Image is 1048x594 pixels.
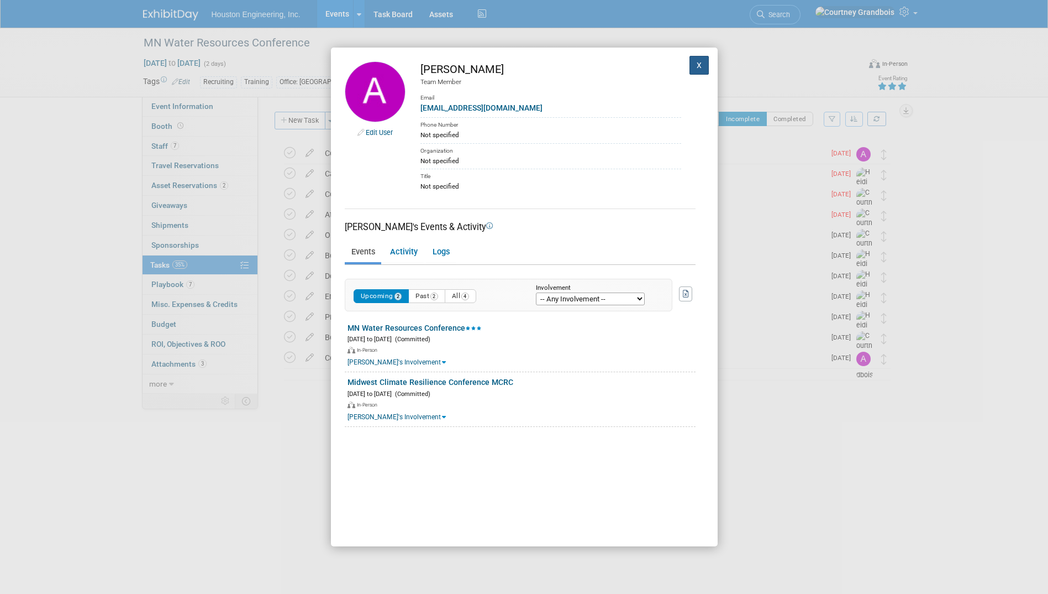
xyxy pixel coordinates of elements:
[345,243,381,262] a: Events
[347,324,482,332] a: MN Water Resources Conference
[420,61,681,77] div: [PERSON_NAME]
[408,289,445,303] button: Past2
[392,390,430,398] span: (Committed)
[445,289,476,303] button: All4
[420,169,681,181] div: Title
[347,347,355,353] img: In-Person Event
[347,413,446,421] a: [PERSON_NAME]'s Involvement
[347,402,355,408] img: In-Person Event
[354,289,409,303] button: Upcoming2
[394,293,402,300] span: 2
[420,77,681,87] div: Team Member
[461,293,469,300] span: 4
[347,378,513,387] a: Midwest Climate Resilience Conference MCRC
[420,117,681,130] div: Phone Number
[420,143,681,156] div: Organization
[383,243,424,262] a: Activity
[357,347,381,353] span: In-Person
[347,358,446,366] a: [PERSON_NAME]'s Involvement
[689,56,709,75] button: X
[366,128,393,137] a: Edit User
[347,388,696,399] div: [DATE] to [DATE]
[347,334,696,344] div: [DATE] to [DATE]
[420,181,681,191] div: Not specified
[430,293,438,300] span: 2
[420,156,681,166] div: Not specified
[536,285,655,292] div: Involvement
[392,336,430,343] span: (Committed)
[345,221,696,233] div: [PERSON_NAME]'s Events & Activity
[420,130,681,140] div: Not specified
[420,103,543,112] a: [EMAIL_ADDRESS][DOMAIN_NAME]
[426,243,456,262] a: Logs
[357,402,381,408] span: In-Person
[345,61,405,122] img: Alex Schmidt
[420,86,681,102] div: Email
